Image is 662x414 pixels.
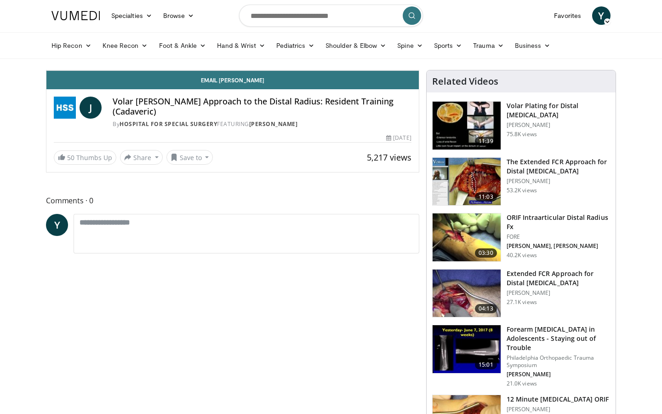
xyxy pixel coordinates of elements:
[507,233,610,241] p: FORE
[475,248,497,258] span: 03:30
[120,150,163,165] button: Share
[80,97,102,119] a: J
[507,395,609,404] h3: 12 Minute [MEDICAL_DATA] ORIF
[46,71,419,89] a: Email [PERSON_NAME]
[120,120,217,128] a: Hospital for Special Surgery
[509,36,556,55] a: Business
[166,150,213,165] button: Save to
[507,252,537,259] p: 40.2K views
[433,325,501,373] img: 25619031-145e-4c60-a054-82f5ddb5a1ab.150x105_q85_crop-smart_upscale.jpg
[46,214,68,236] a: Y
[158,6,200,25] a: Browse
[249,120,298,128] a: [PERSON_NAME]
[507,157,610,176] h3: The Extended FCR Approach for Distal [MEDICAL_DATA]
[433,270,501,317] img: _514ecLNcU81jt9H5hMDoxOjA4MTtFn1_1.150x105_q85_crop-smart_upscale.jpg
[507,380,537,387] p: 21.0K views
[113,120,411,128] div: By FEATURING
[320,36,392,55] a: Shoulder & Elbow
[475,137,497,146] span: 11:39
[432,76,498,87] h4: Related Videos
[507,121,610,129] p: [PERSON_NAME]
[475,192,497,201] span: 11:03
[507,354,610,369] p: Philadelphia Orthopaedic Trauma Symposium
[367,152,411,163] span: 5,217 views
[507,299,537,306] p: 27.1K views
[507,371,610,378] p: [PERSON_NAME]
[211,36,271,55] a: Hand & Wrist
[433,213,501,261] img: 212608_0000_1.png.150x105_q85_crop-smart_upscale.jpg
[386,134,411,142] div: [DATE]
[106,6,158,25] a: Specialties
[507,269,610,287] h3: Extended FCR Approach for Distal [MEDICAL_DATA]
[507,406,609,413] p: [PERSON_NAME]
[507,242,610,250] p: [PERSON_NAME], [PERSON_NAME]
[46,195,419,207] span: Comments 0
[507,289,610,297] p: [PERSON_NAME]
[428,36,468,55] a: Sports
[54,150,116,165] a: 50 Thumbs Up
[507,131,537,138] p: 75.8K views
[468,36,509,55] a: Trauma
[507,325,610,352] h3: Forearm [MEDICAL_DATA] in Adolescents - Staying out of Trouble
[432,213,610,262] a: 03:30 ORIF Intraarticular Distal Radius Fx FORE [PERSON_NAME], [PERSON_NAME] 40.2K views
[46,36,97,55] a: Hip Recon
[548,6,587,25] a: Favorites
[432,269,610,318] a: 04:13 Extended FCR Approach for Distal [MEDICAL_DATA] [PERSON_NAME] 27.1K views
[51,11,100,20] img: VuMedi Logo
[507,187,537,194] p: 53.2K views
[432,157,610,206] a: 11:03 The Extended FCR Approach for Distal [MEDICAL_DATA] [PERSON_NAME] 53.2K views
[507,101,610,120] h3: Volar Plating for Distal [MEDICAL_DATA]
[507,213,610,231] h3: ORIF Intraarticular Distal Radius Fx
[392,36,428,55] a: Spine
[154,36,212,55] a: Foot & Ankle
[46,70,419,71] video-js: Video Player
[271,36,320,55] a: Pediatrics
[433,102,501,149] img: Vumedi-_volar_plating_100006814_3.jpg.150x105_q85_crop-smart_upscale.jpg
[432,101,610,150] a: 11:39 Volar Plating for Distal [MEDICAL_DATA] [PERSON_NAME] 75.8K views
[113,97,411,116] h4: Volar [PERSON_NAME] Approach to the Distal Radius: Resident Training (Cadaveric)
[475,360,497,369] span: 15:01
[432,325,610,387] a: 15:01 Forearm [MEDICAL_DATA] in Adolescents - Staying out of Trouble Philadelphia Orthopaedic Tra...
[97,36,154,55] a: Knee Recon
[239,5,423,27] input: Search topics, interventions
[67,153,74,162] span: 50
[433,158,501,206] img: 275697_0002_1.png.150x105_q85_crop-smart_upscale.jpg
[507,178,610,185] p: [PERSON_NAME]
[592,6,611,25] a: Y
[475,304,497,313] span: 04:13
[54,97,76,119] img: Hospital for Special Surgery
